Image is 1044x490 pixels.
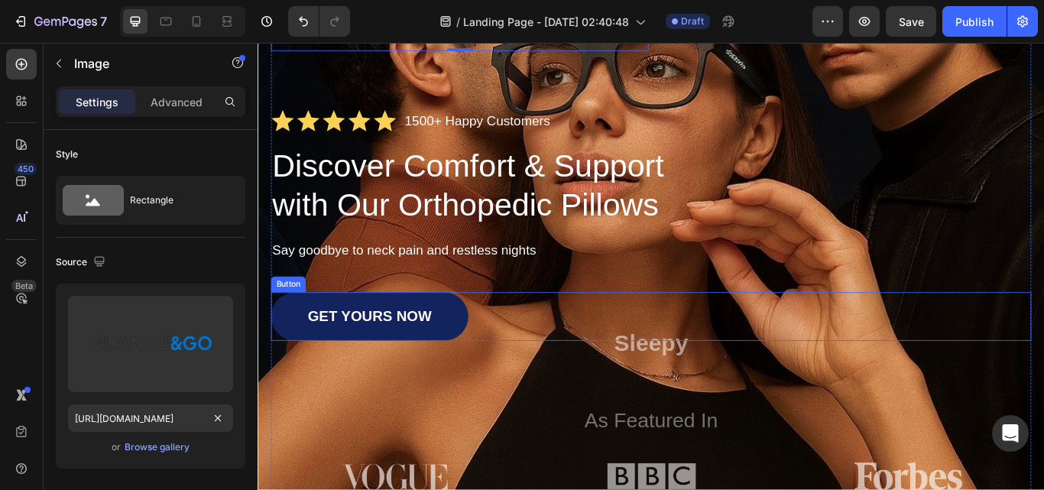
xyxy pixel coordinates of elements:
div: Undo/Redo [288,6,350,37]
span: Draft [681,15,704,28]
p: Settings [76,94,118,110]
div: Rectangle [130,183,223,218]
p: 7 [100,12,107,31]
div: Style [56,148,78,161]
div: 450 [15,163,37,175]
span: Save [899,15,924,28]
p: As Featured In [17,427,900,456]
div: Publish [955,14,994,30]
span: or [112,438,121,456]
button: Save [886,6,936,37]
p: Say goodbye to neck pain and restless nights [17,233,900,252]
div: Browse gallery [125,440,190,454]
p: Image [74,54,204,73]
div: Beta [11,280,37,292]
a: GET YOURS NOW [15,291,245,348]
span: / [456,14,460,30]
p: Sleepy [17,334,900,368]
button: Browse gallery [124,440,190,455]
iframe: Design area [258,43,1044,490]
div: Open Intercom Messenger [992,415,1029,452]
div: Source [56,252,109,273]
button: Publish [942,6,1007,37]
div: Button [18,275,53,289]
button: 7 [6,6,114,37]
p: GET YOURS NOW [58,309,203,330]
span: Landing Page - [DATE] 02:40:48 [463,14,629,30]
input: https://example.com/image.jpg [68,404,233,432]
img: preview-image [68,296,233,392]
p: Advanced [151,94,203,110]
